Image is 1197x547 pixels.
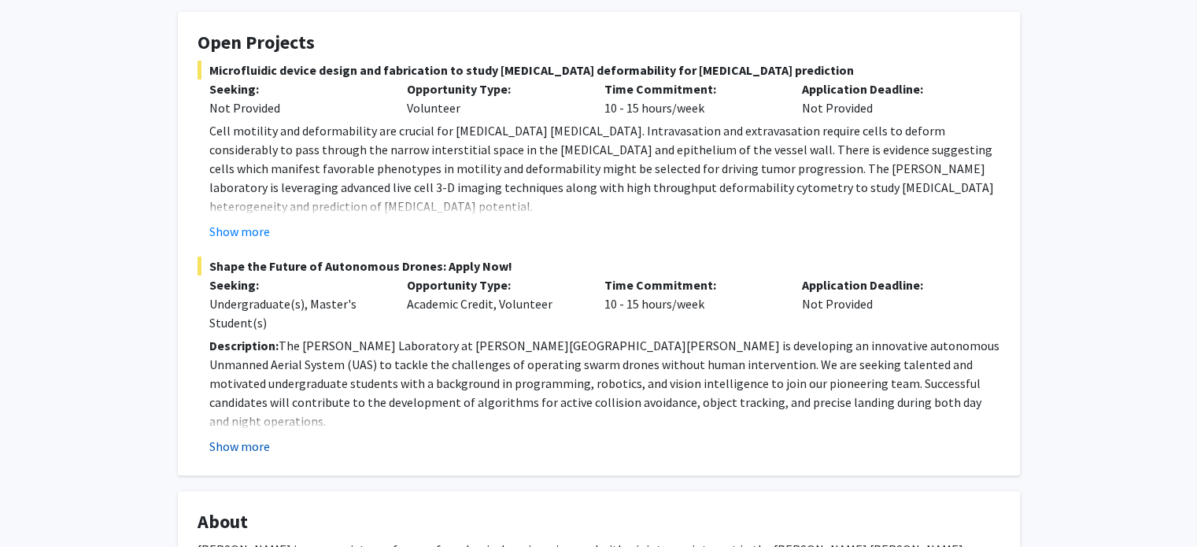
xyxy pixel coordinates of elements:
iframe: Chat [12,476,67,535]
span: Microfluidic device design and fabrication to study [MEDICAL_DATA] deformability for [MEDICAL_DAT... [198,61,1000,79]
div: 10 - 15 hours/week [593,275,790,332]
div: Not Provided [209,98,383,117]
p: Time Commitment: [604,79,778,98]
p: Opportunity Type: [407,275,581,294]
span: Shape the Future of Autonomous Drones: Apply Now! [198,257,1000,275]
div: Volunteer [395,79,593,117]
div: Academic Credit, Volunteer [395,275,593,332]
p: Opportunity Type: [407,79,581,98]
button: Show more [209,437,270,456]
p: Cell motility and deformability are crucial for [MEDICAL_DATA] [MEDICAL_DATA]. Intravasation and ... [209,121,1000,216]
p: Application Deadline: [802,275,976,294]
p: Time Commitment: [604,275,778,294]
h4: About [198,511,1000,534]
p: Seeking: [209,79,383,98]
p: Seeking: [209,275,383,294]
h4: Open Projects [198,31,1000,54]
div: 10 - 15 hours/week [593,79,790,117]
div: Undergraduate(s), Master's Student(s) [209,294,383,332]
strong: Description: [209,338,279,353]
div: Not Provided [790,79,988,117]
button: Show more [209,222,270,241]
p: The [PERSON_NAME] Laboratory at [PERSON_NAME][GEOGRAPHIC_DATA][PERSON_NAME] is developing an inno... [209,336,1000,431]
div: Not Provided [790,275,988,332]
p: Application Deadline: [802,79,976,98]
